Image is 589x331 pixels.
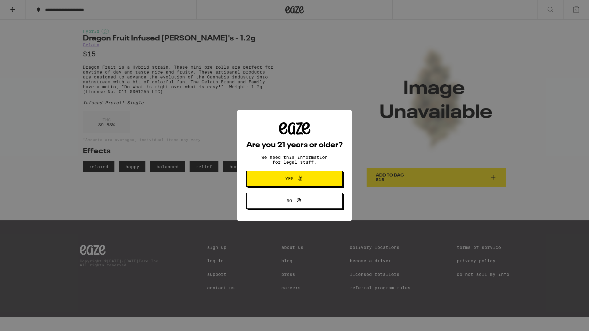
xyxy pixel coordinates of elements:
h2: Are you 21 years or older? [246,142,343,149]
span: No [287,199,292,203]
span: Yes [285,177,294,181]
p: We need this information for legal stuff. [256,155,333,165]
button: No [246,193,343,209]
button: Yes [246,171,343,187]
iframe: Opens a widget where you can find more information [551,313,583,328]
